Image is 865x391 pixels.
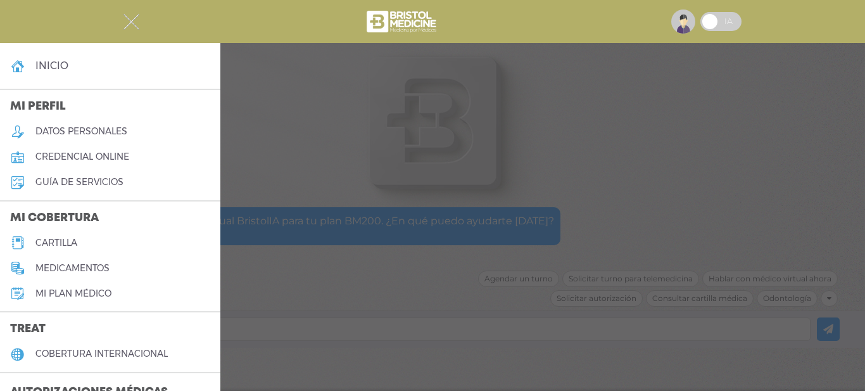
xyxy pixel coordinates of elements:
[35,60,68,72] h4: inicio
[35,288,111,299] h5: Mi plan médico
[35,238,77,248] h5: cartilla
[35,151,129,162] h5: credencial online
[35,177,123,188] h5: guía de servicios
[671,10,695,34] img: profile-placeholder.svg
[35,126,127,137] h5: datos personales
[123,14,139,30] img: Cober_menu-close-white.svg
[365,6,440,37] img: bristol-medicine-blanco.png
[35,263,110,274] h5: medicamentos
[35,349,168,359] h5: cobertura internacional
